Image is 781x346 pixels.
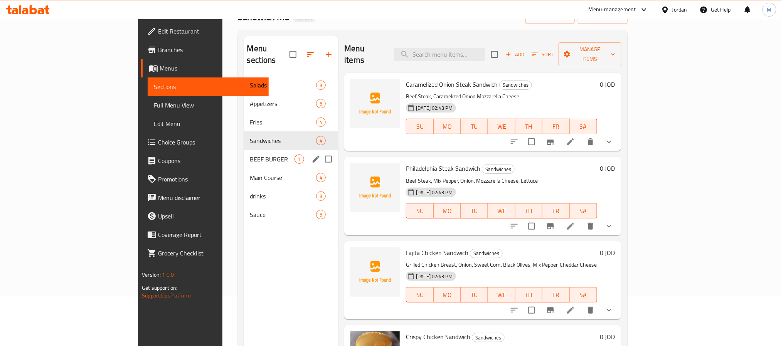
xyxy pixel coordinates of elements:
[141,59,268,77] a: Menus
[505,133,523,151] button: sort-choices
[542,119,570,134] button: FR
[464,121,485,132] span: TU
[316,99,326,108] div: items
[464,205,485,217] span: TU
[413,273,456,280] span: [DATE] 02:43 PM
[316,119,325,126] span: 4
[470,249,502,258] span: Sandwiches
[250,155,295,164] span: BEEF BURGER
[409,121,431,132] span: SU
[162,270,174,280] span: 1.0.0
[604,137,614,146] svg: Show Choices
[600,133,618,151] button: show more
[142,291,191,301] a: Support.OpsPlatform
[488,287,515,302] button: WE
[573,121,594,132] span: SA
[566,137,575,146] a: Edit menu item
[503,49,527,60] span: Add item
[565,45,615,64] span: Manage items
[573,205,594,217] span: SA
[505,301,523,319] button: sort-choices
[523,302,540,318] span: Select to update
[244,94,338,113] div: Appetizers6
[141,22,268,40] a: Edit Restaurant
[244,76,338,94] div: Salads3
[406,119,434,134] button: SU
[158,193,262,202] span: Menu disclaimer
[406,331,470,343] span: Crispy Chicken Sandwich
[491,121,512,132] span: WE
[160,64,262,73] span: Menus
[250,118,316,127] span: Fries
[600,217,618,235] button: show more
[570,203,597,218] button: SA
[584,12,621,22] span: export
[316,174,325,181] span: 4
[515,203,543,218] button: TH
[320,45,338,64] button: Add section
[406,79,498,90] span: Caramelized Onion Steak Sandwich
[158,27,262,36] span: Edit Restaurant
[295,156,304,163] span: 1
[486,46,503,62] span: Select section
[250,210,316,219] span: Sauce
[413,189,456,196] span: [DATE] 02:43 PM
[316,81,326,90] div: items
[545,205,567,217] span: FR
[285,46,301,62] span: Select all sections
[566,222,575,231] a: Edit menu item
[158,230,262,239] span: Coverage Report
[505,217,523,235] button: sort-choices
[406,260,597,270] p: Grilled Chicken Breast, Onion, Sweet Corn, Black Olives, Mix Pepper, Cheddar Cheese
[600,163,615,174] h6: 0 JOD
[244,205,338,224] div: Sauce5
[604,306,614,315] svg: Show Choices
[518,289,540,301] span: TH
[437,121,458,132] span: MO
[472,333,505,342] div: Sandwiches
[488,119,515,134] button: WE
[154,119,262,128] span: Edit Menu
[158,249,262,258] span: Grocery Checklist
[250,99,316,108] span: Appetizers
[316,211,325,218] span: 5
[518,121,540,132] span: TH
[350,79,400,128] img: Caramelized Onion Steak Sandwich
[244,131,338,150] div: Sandwiches4
[141,170,268,188] a: Promotions
[545,121,567,132] span: FR
[600,301,618,319] button: show more
[409,289,431,301] span: SU
[244,150,338,168] div: BEEF BURGER1edit
[413,104,456,112] span: [DATE] 02:43 PM
[461,287,488,302] button: TU
[527,49,559,60] span: Sort items
[154,101,262,110] span: Full Menu View
[406,247,468,259] span: Fajita Chicken Sandwich
[158,45,262,54] span: Branches
[141,40,268,59] a: Branches
[581,217,600,235] button: delete
[600,331,615,342] h6: 0 JOD
[141,225,268,244] a: Coverage Report
[148,96,268,114] a: Full Menu View
[316,82,325,89] span: 3
[532,50,554,59] span: Sort
[482,165,515,174] div: Sandwiches
[406,163,480,174] span: Philadelphia Steak Sandwich
[541,217,560,235] button: Branch-specific-item
[532,12,569,22] span: import
[310,153,322,165] button: edit
[142,270,161,280] span: Version:
[142,283,177,293] span: Get support on:
[250,136,316,145] div: Sandwiches
[541,133,560,151] button: Branch-specific-item
[461,203,488,218] button: TU
[559,42,621,66] button: Manage items
[515,287,543,302] button: TH
[530,49,555,60] button: Sort
[470,249,503,258] div: Sandwiches
[523,218,540,234] span: Select to update
[672,5,687,14] div: Jordan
